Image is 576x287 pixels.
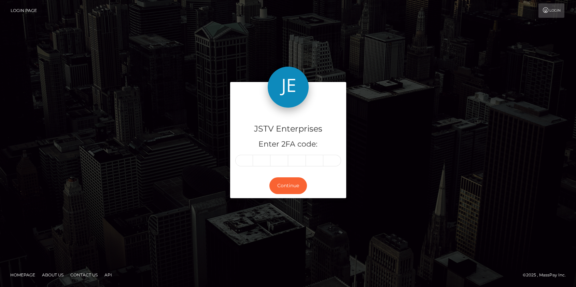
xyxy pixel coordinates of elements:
[39,270,66,280] a: About Us
[235,123,341,135] h4: JSTV Enterprises
[235,139,341,150] h5: Enter 2FA code:
[538,3,564,18] a: Login
[68,270,100,280] a: Contact Us
[102,270,115,280] a: API
[11,3,37,18] a: Login Page
[268,67,309,108] img: JSTV Enterprises
[269,177,307,194] button: Continue
[523,271,571,279] div: © 2025 , MassPay Inc.
[8,270,38,280] a: Homepage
